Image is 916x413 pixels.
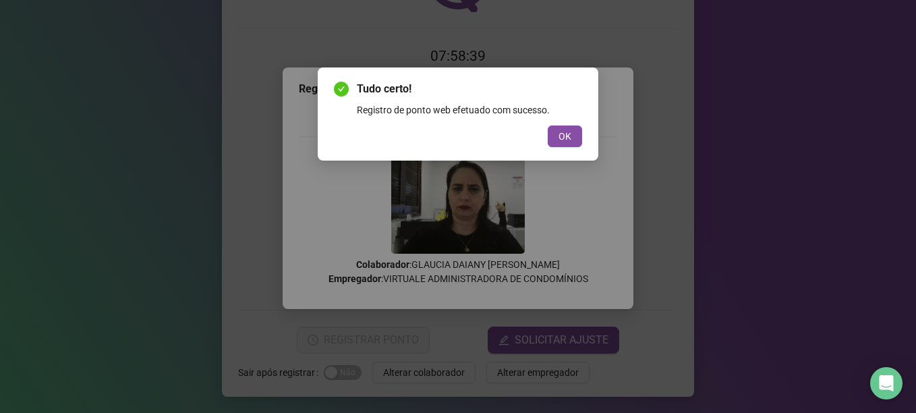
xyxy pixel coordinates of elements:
[559,129,571,144] span: OK
[357,103,582,117] div: Registro de ponto web efetuado com sucesso.
[334,82,349,97] span: check-circle
[870,367,903,400] div: Open Intercom Messenger
[548,126,582,147] button: OK
[357,81,582,97] span: Tudo certo!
